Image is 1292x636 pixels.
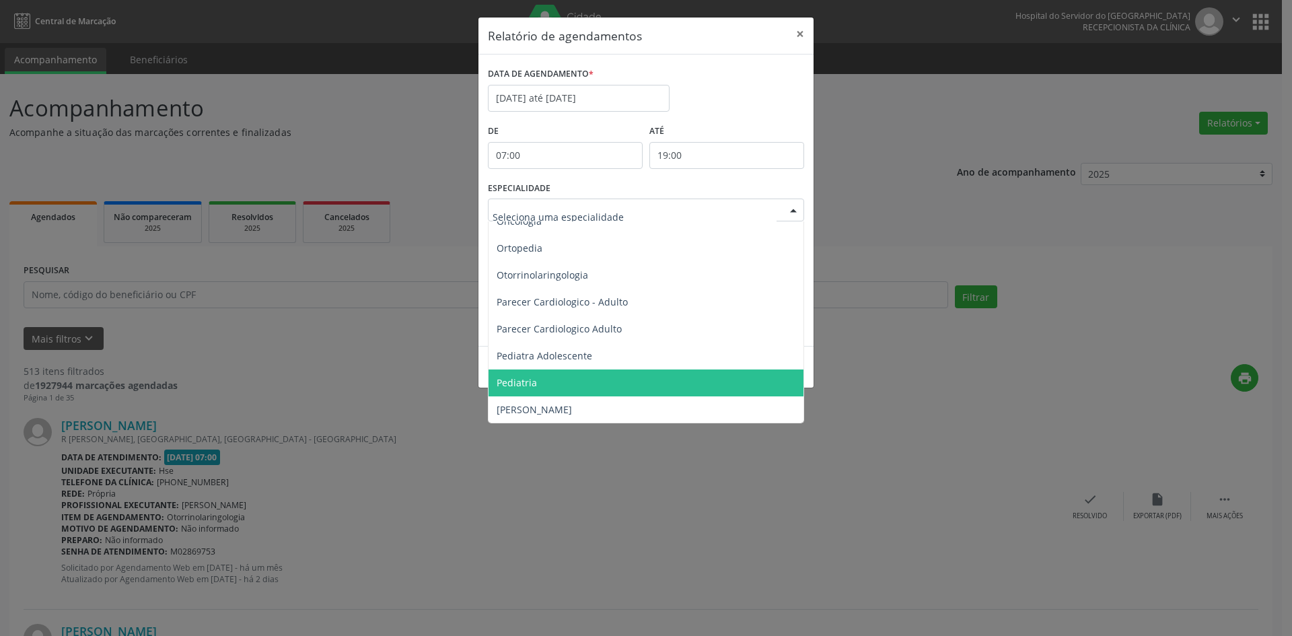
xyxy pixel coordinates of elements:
input: Selecione o horário final [649,142,804,169]
input: Seleciona uma especialidade [493,203,777,230]
span: Parecer Cardiologico - Adulto [497,295,628,308]
button: Close [787,17,814,50]
input: Selecione uma data ou intervalo [488,85,670,112]
span: Ortopedia [497,242,542,254]
label: DATA DE AGENDAMENTO [488,64,594,85]
span: Pediatria [497,376,537,389]
label: ATÉ [649,121,804,142]
h5: Relatório de agendamentos [488,27,642,44]
span: Pediatra Adolescente [497,349,592,362]
label: De [488,121,643,142]
span: Otorrinolaringologia [497,269,588,281]
input: Selecione o horário inicial [488,142,643,169]
label: ESPECIALIDADE [488,178,550,199]
span: Parecer Cardiologico Adulto [497,322,622,335]
span: Oncologia [497,215,542,227]
span: [PERSON_NAME] [497,403,572,416]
